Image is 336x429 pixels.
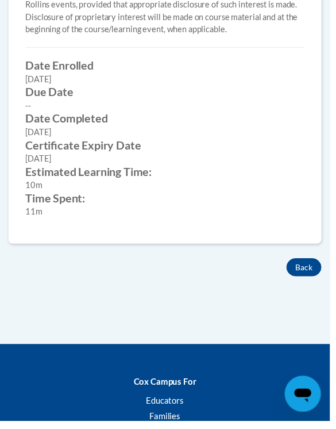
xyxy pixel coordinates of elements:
div: 11m [26,210,310,223]
div: 10m [26,183,310,196]
label: Date Enrolled [26,60,310,73]
div: [DATE] [26,156,310,168]
label: Time Spent: [26,196,310,208]
div: [DATE] [26,129,310,141]
iframe: Button to launch messaging window [290,383,327,420]
b: Cox Campus For [136,384,200,394]
div: -- [26,102,310,114]
label: Due Date [26,87,310,100]
a: Families [152,419,184,429]
label: Estimated Learning Time: [26,168,310,181]
label: Certificate Expiry Date [26,141,310,154]
label: Date Completed [26,114,310,127]
a: Educators [149,403,187,413]
div: [DATE] [26,75,310,87]
button: Back [292,263,327,282]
